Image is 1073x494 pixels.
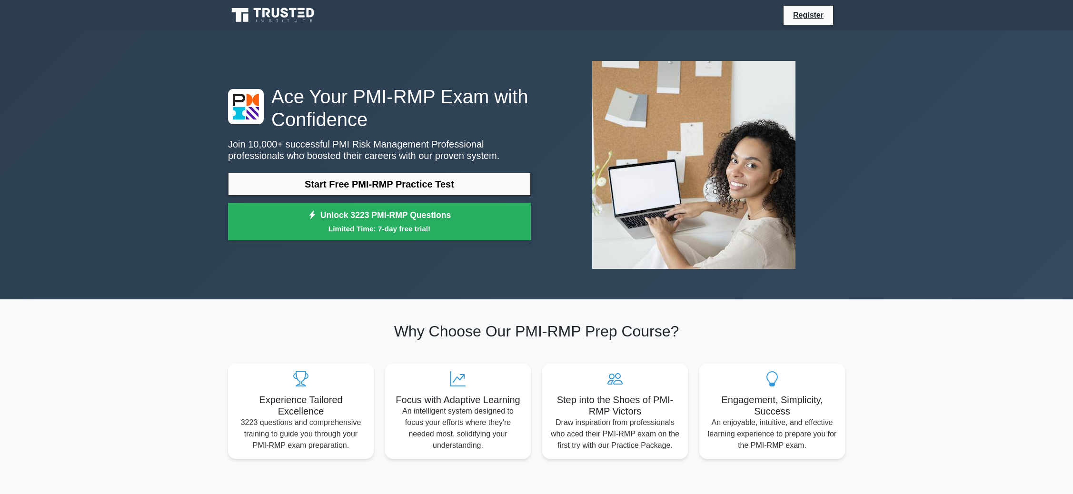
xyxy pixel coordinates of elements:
[236,394,366,417] h5: Experience Tailored Excellence
[550,417,680,451] p: Draw inspiration from professionals who aced their PMI-RMP exam on the first try with our Practic...
[228,322,845,340] h2: Why Choose Our PMI-RMP Prep Course?
[228,203,531,241] a: Unlock 3223 PMI-RMP QuestionsLimited Time: 7-day free trial!
[550,394,680,417] h5: Step into the Shoes of PMI-RMP Victors
[228,138,531,161] p: Join 10,000+ successful PMI Risk Management Professional professionals who boosted their careers ...
[240,223,519,234] small: Limited Time: 7-day free trial!
[393,394,523,405] h5: Focus with Adaptive Learning
[236,417,366,451] p: 3223 questions and comprehensive training to guide you through your PMI-RMP exam preparation.
[707,394,837,417] h5: Engagement, Simplicity, Success
[707,417,837,451] p: An enjoyable, intuitive, and effective learning experience to prepare you for the PMI-RMP exam.
[228,173,531,196] a: Start Free PMI-RMP Practice Test
[228,85,531,131] h1: Ace Your PMI-RMP Exam with Confidence
[787,9,829,21] a: Register
[393,405,523,451] p: An intelligent system designed to focus your efforts where they're needed most, solidifying your ...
